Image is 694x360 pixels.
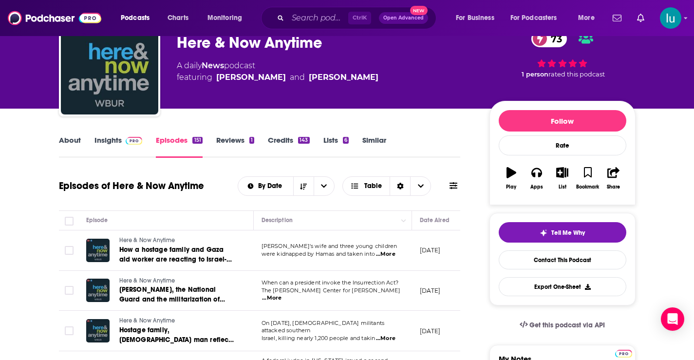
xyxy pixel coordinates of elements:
span: and [290,72,305,83]
span: Here & Now Anytime [119,237,175,244]
button: List [549,161,575,196]
button: open menu [504,10,571,26]
span: ...More [262,294,281,302]
div: Description [262,214,293,226]
div: Rate [499,135,626,155]
button: Column Actions [398,215,410,227]
a: Here & Now Anytime [119,277,236,285]
button: Apps [524,161,549,196]
span: rated this podcast [548,71,605,78]
button: tell me why sparkleTell Me Why [499,222,626,243]
span: Toggle select row [65,246,74,255]
a: Scott Tong [216,72,286,83]
span: Tell Me Why [551,229,585,237]
div: Date Aired [420,214,450,226]
button: Share [600,161,626,196]
button: open menu [201,10,255,26]
span: Open Advanced [383,16,424,20]
div: 1 [249,137,254,144]
span: Monitoring [207,11,242,25]
span: How a hostage family and Gaza aid worker are reacting to Israel-Hamas ceasefire deal [119,246,232,273]
button: Choose View [342,176,431,196]
span: By Date [258,183,285,189]
a: Robin Young [309,72,378,83]
span: For Podcasters [510,11,557,25]
div: Search podcasts, credits, & more... [270,7,446,29]
span: New [410,6,428,15]
div: Play [506,184,516,190]
span: On [DATE], [DEMOGRAPHIC_DATA] militants attacked southern [262,320,385,334]
span: Podcasts [121,11,150,25]
div: 6 [343,137,349,144]
span: 1 person [522,71,548,78]
a: Contact This Podcast [499,250,626,269]
span: Toggle select row [65,286,74,295]
span: More [578,11,595,25]
button: Play [499,161,524,196]
a: News [202,61,224,70]
img: Podchaser Pro [615,350,632,358]
div: 151 [192,137,202,144]
div: A daily podcast [177,60,378,83]
span: were kidnapped by Hamas and taken into [262,250,375,257]
div: Episode [86,214,108,226]
span: [PERSON_NAME]'s wife and three young children [262,243,397,249]
span: Israel, killing nearly 1,200 people and takin [262,335,375,341]
div: Open Intercom Messenger [661,307,684,331]
div: 143 [298,137,309,144]
a: Hostage family, [DEMOGRAPHIC_DATA] man reflect on 2 years since Hamas attack on [GEOGRAPHIC_DATA] [119,325,236,345]
span: The [PERSON_NAME] Center for [PERSON_NAME] [262,287,400,294]
a: Episodes151 [156,135,202,158]
a: InsightsPodchaser Pro [94,135,143,158]
img: User Profile [660,7,681,29]
button: open menu [314,177,334,195]
a: Show notifications dropdown [609,10,625,26]
a: Lists6 [323,135,349,158]
span: When can a president invoke the Insurrection Act? [262,279,398,286]
span: Logged in as lusodano [660,7,681,29]
p: [DATE] [420,327,441,335]
span: Ctrl K [348,12,371,24]
a: Pro website [615,348,632,358]
input: Search podcasts, credits, & more... [288,10,348,26]
a: [PERSON_NAME], the National Guard and the militarization of American cities [119,285,236,304]
a: Here & Now Anytime [119,317,236,325]
div: Apps [530,184,543,190]
a: Reviews1 [216,135,254,158]
p: [DATE] [420,286,441,295]
span: Get this podcast via API [529,321,605,329]
span: ...More [376,335,395,342]
img: tell me why sparkle [540,229,547,237]
h2: Choose List sort [238,176,335,196]
div: Sort Direction [390,177,410,195]
a: Credits143 [268,135,309,158]
span: Here & Now Anytime [119,317,175,324]
button: open menu [238,183,293,189]
button: Bookmark [575,161,600,196]
span: [PERSON_NAME], the National Guard and the militarization of American cities [119,285,225,313]
div: List [559,184,566,190]
span: Here & Now Anytime [119,277,175,284]
div: 73 1 personrated this podcast [489,24,636,84]
a: About [59,135,81,158]
span: Charts [168,11,188,25]
img: Here & Now Anytime [61,17,158,114]
span: Toggle select row [65,326,74,335]
button: Open AdvancedNew [379,12,428,24]
button: open menu [571,10,607,26]
img: Podchaser - Follow, Share and Rate Podcasts [8,9,101,27]
span: 73 [541,30,567,47]
button: open menu [114,10,162,26]
span: For Business [456,11,494,25]
a: Here & Now Anytime [119,236,236,245]
a: Similar [362,135,386,158]
span: Table [364,183,382,189]
div: Share [607,184,620,190]
a: 73 [531,30,567,47]
button: Follow [499,110,626,132]
span: featuring [177,72,378,83]
a: Show notifications dropdown [633,10,648,26]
